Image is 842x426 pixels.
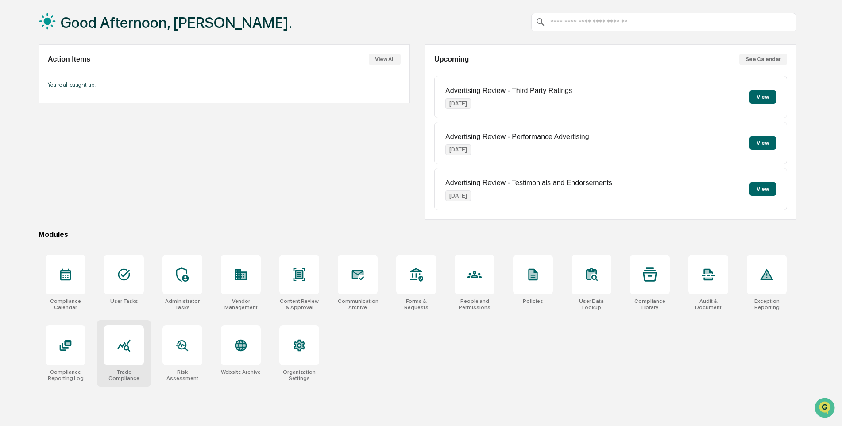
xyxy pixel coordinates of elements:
div: Content Review & Approval [279,298,319,310]
div: Website Archive [221,369,261,375]
button: Start new chat [151,70,161,81]
div: Exception Reporting [747,298,787,310]
p: Advertising Review - Performance Advertising [445,133,589,141]
input: Clear [23,40,146,50]
span: Preclearance [18,112,57,120]
div: Forms & Requests [396,298,436,310]
p: Advertising Review - Testimonials and Endorsements [445,179,612,187]
span: Pylon [88,150,107,157]
div: Vendor Management [221,298,261,310]
a: 🔎Data Lookup [5,125,59,141]
p: Advertising Review - Third Party Ratings [445,87,572,95]
span: Attestations [73,112,110,120]
p: [DATE] [445,98,471,109]
p: [DATE] [445,144,471,155]
h2: Action Items [48,55,90,63]
a: Powered byPylon [62,150,107,157]
div: Modules [39,230,796,239]
div: Risk Assessment [162,369,202,381]
div: Administrator Tasks [162,298,202,310]
div: Compliance Library [630,298,670,310]
div: Organization Settings [279,369,319,381]
h1: Good Afternoon, [PERSON_NAME]. [61,14,292,31]
button: View [749,182,776,196]
div: Trade Compliance [104,369,144,381]
img: 1746055101610-c473b297-6a78-478c-a979-82029cc54cd1 [9,68,25,84]
p: [DATE] [445,190,471,201]
span: Data Lookup [18,128,56,137]
div: People and Permissions [455,298,494,310]
p: You're all caught up! [48,81,401,88]
button: See Calendar [739,54,787,65]
button: View [749,136,776,150]
button: View [749,90,776,104]
div: Start new chat [30,68,145,77]
div: Compliance Calendar [46,298,85,310]
a: 🗄️Attestations [61,108,113,124]
div: Policies [523,298,543,304]
div: We're available if you need us! [30,77,112,84]
div: Communications Archive [338,298,378,310]
div: Audit & Document Logs [688,298,728,310]
p: How can we help? [9,19,161,33]
iframe: Open customer support [814,397,838,421]
div: User Data Lookup [572,298,611,310]
div: 🔎 [9,129,16,136]
div: 🖐️ [9,112,16,120]
div: Compliance Reporting Log [46,369,85,381]
a: 🖐️Preclearance [5,108,61,124]
h2: Upcoming [434,55,469,63]
div: User Tasks [110,298,138,304]
button: View All [369,54,401,65]
div: 🗄️ [64,112,71,120]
